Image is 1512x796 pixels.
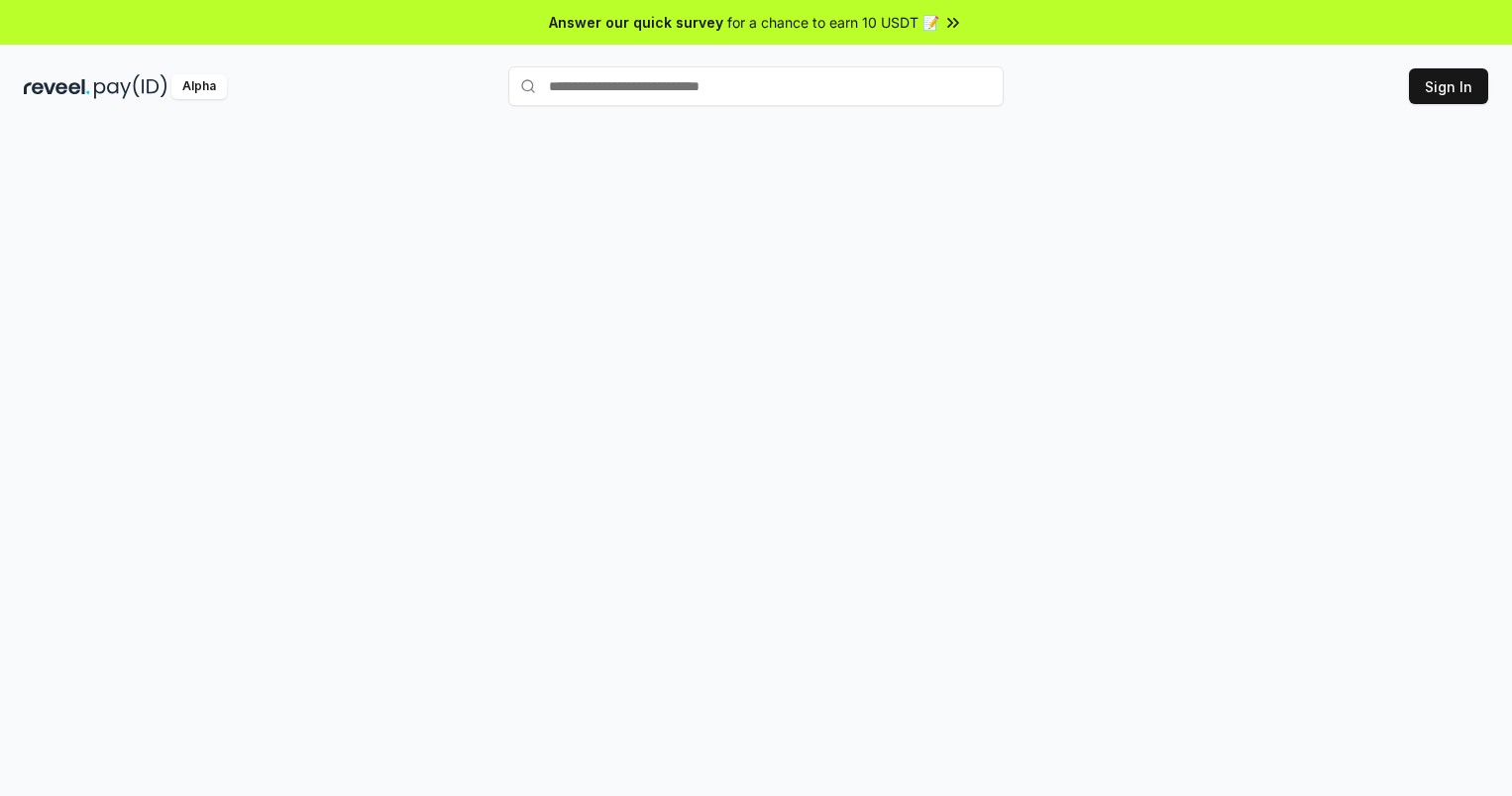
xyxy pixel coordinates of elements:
span: Answer our quick survey [549,12,723,33]
img: reveel_dark [24,74,90,99]
img: pay_id [94,74,167,99]
button: Sign In [1409,68,1488,104]
span: for a chance to earn 10 USDT 📝 [727,12,939,33]
div: Alpha [171,74,227,99]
